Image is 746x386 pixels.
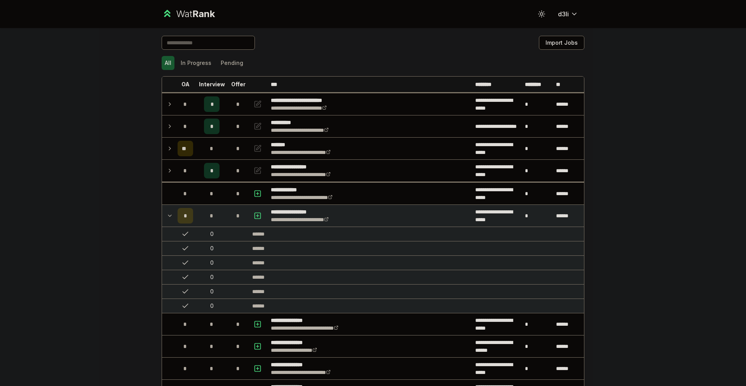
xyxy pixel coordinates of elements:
[552,7,584,21] button: d3li
[196,241,227,255] td: 0
[199,80,225,88] p: Interview
[558,9,569,19] span: d3li
[181,80,190,88] p: OA
[196,270,227,284] td: 0
[196,285,227,299] td: 0
[539,36,584,50] button: Import Jobs
[196,227,227,241] td: 0
[196,256,227,270] td: 0
[231,80,246,88] p: Offer
[162,56,174,70] button: All
[218,56,246,70] button: Pending
[196,299,227,313] td: 0
[162,8,215,20] a: WatRank
[192,8,215,19] span: Rank
[178,56,214,70] button: In Progress
[176,8,215,20] div: Wat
